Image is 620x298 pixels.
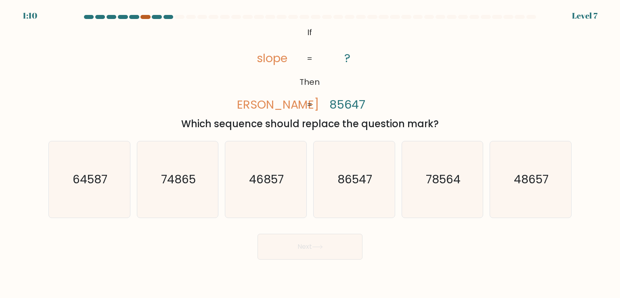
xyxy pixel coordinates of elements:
[225,97,319,113] tspan: [PERSON_NAME]
[307,53,313,64] tspan: =
[572,10,597,22] div: Level 7
[308,27,312,38] tspan: If
[300,76,320,88] tspan: Then
[53,117,567,131] div: Which sequence should replace the question mark?
[345,50,351,66] tspan: ?
[337,171,372,187] text: 86547
[514,171,549,187] text: 48657
[330,97,366,113] tspan: 85647
[23,10,37,22] div: 1:10
[257,50,288,66] tspan: slope
[426,171,461,187] text: 78564
[73,171,107,187] text: 64587
[258,234,362,260] button: Next
[307,99,313,111] tspan: =
[237,24,382,113] svg: @import url('[URL][DOMAIN_NAME]);
[161,171,196,187] text: 74865
[249,171,284,187] text: 46857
